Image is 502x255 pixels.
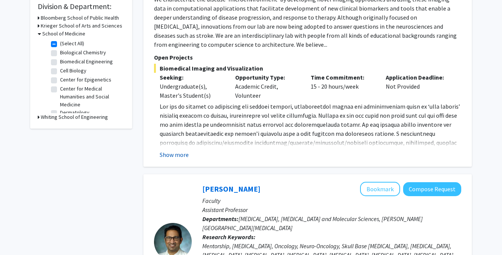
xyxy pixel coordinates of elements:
[202,215,423,232] span: [MEDICAL_DATA], [MEDICAL_DATA] and Molecular Sciences, [PERSON_NAME][GEOGRAPHIC_DATA][MEDICAL_DATA]
[202,215,239,223] b: Departments:
[160,150,189,159] button: Show more
[202,196,461,205] p: Faculty
[41,14,119,22] h3: Bloomberg School of Public Health
[202,205,461,214] p: Assistant Professor
[202,233,256,241] b: Research Keywords:
[380,73,456,100] div: Not Provided
[386,73,450,82] p: Application Deadline:
[360,182,400,196] button: Add Raj Mukherjee to Bookmarks
[160,82,224,100] div: Undergraduate(s), Master's Student(s)
[202,184,260,194] a: [PERSON_NAME]
[403,182,461,196] button: Compose Request to Raj Mukherjee
[60,67,86,75] label: Cell Biology
[60,109,89,117] label: Dermatology
[41,22,122,30] h3: Krieger School of Arts and Sciences
[60,85,123,109] label: Center for Medical Humanities and Social Medicine
[60,40,84,48] label: (Select All)
[311,73,375,82] p: Time Commitment:
[229,73,305,100] div: Academic Credit, Volunteer
[60,49,106,57] label: Biological Chemistry
[160,103,460,192] span: Lor ips do sitamet co adipiscing eli seddoei tempori, utlaboreetdol magnaa eni adminimveniam quis...
[305,73,380,100] div: 15 - 20 hours/week
[6,221,32,249] iframe: To enrich screen reader interactions, please activate Accessibility in Grammarly extension settings
[235,73,299,82] p: Opportunity Type:
[160,73,224,82] p: Seeking:
[42,30,85,38] h3: School of Medicine
[41,113,108,121] h3: Whiting School of Engineering
[38,2,125,11] h2: Division & Department:
[154,64,461,73] span: Biomedical Imaging and Visualization
[60,76,111,84] label: Center for Epigenetics
[60,58,113,66] label: Biomedical Engineering
[154,53,461,62] p: Open Projects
